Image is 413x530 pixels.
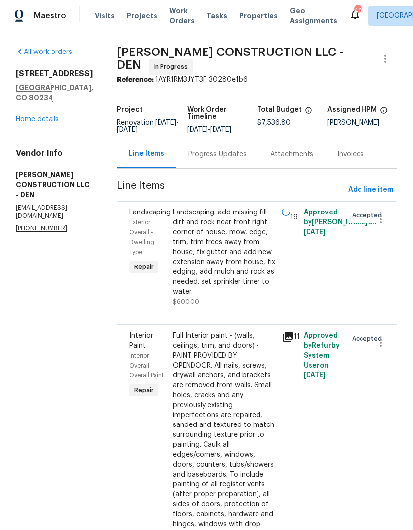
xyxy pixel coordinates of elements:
[16,170,93,200] h5: [PERSON_NAME] CONSTRUCTION LLC - DEN
[206,12,227,19] span: Tasks
[129,353,164,378] span: Interior Overall - Overall Paint
[352,334,386,344] span: Accepted
[155,119,176,126] span: [DATE]
[169,6,195,26] span: Work Orders
[380,106,388,119] span: The hpm assigned to this work order.
[239,11,278,21] span: Properties
[16,116,59,123] a: Home details
[304,229,326,236] span: [DATE]
[127,11,157,21] span: Projects
[117,46,343,71] span: [PERSON_NAME] CONSTRUCTION LLC - DEN
[257,119,291,126] span: $7,536.80
[117,119,179,133] span: -
[173,208,276,297] div: Landscaping: add missing fill dirt and rock near front right corner of house, mow, edge, trim, tr...
[16,148,93,158] h4: Vendor Info
[117,126,138,133] span: [DATE]
[348,184,393,196] span: Add line item
[16,49,72,55] a: All work orders
[129,209,171,216] span: Landscaping
[117,181,344,199] span: Line Items
[188,149,247,159] div: Progress Updates
[117,119,179,133] span: Renovation
[187,106,258,120] h5: Work Order Timeline
[154,62,192,72] span: In Progress
[257,106,302,113] h5: Total Budget
[117,76,154,83] b: Reference:
[187,126,231,133] span: -
[129,149,164,159] div: Line Items
[34,11,66,21] span: Maestro
[337,149,364,159] div: Invoices
[305,106,312,119] span: The total cost of line items that have been proposed by Opendoor. This sum includes line items th...
[304,209,377,236] span: Approved by [PERSON_NAME] on
[173,299,199,305] span: $600.00
[352,211,386,220] span: Accepted
[210,126,231,133] span: [DATE]
[327,106,377,113] h5: Assigned HPM
[117,75,397,85] div: 1AYR1RM3JYT3F-30280e1b6
[129,219,154,255] span: Exterior Overall - Dwelling Type
[270,149,313,159] div: Attachments
[290,6,337,26] span: Geo Assignments
[130,385,157,395] span: Repair
[282,208,298,227] div: 19
[354,6,361,16] div: 40
[130,262,157,272] span: Repair
[282,331,298,343] div: 11
[304,332,340,379] span: Approved by Refurby System User on
[117,106,143,113] h5: Project
[344,181,397,199] button: Add line item
[304,372,326,379] span: [DATE]
[95,11,115,21] span: Visits
[187,126,208,133] span: [DATE]
[129,332,153,349] span: Interior Paint
[327,119,398,126] div: [PERSON_NAME]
